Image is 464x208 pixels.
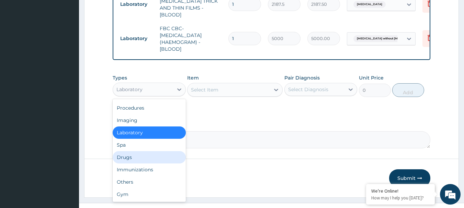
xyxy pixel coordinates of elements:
[113,102,186,114] div: Procedures
[353,1,386,8] span: [MEDICAL_DATA]
[40,61,95,130] span: We're online!
[113,139,186,151] div: Spa
[3,137,131,161] textarea: Type your message and hit 'Enter'
[113,114,186,126] div: Imaging
[359,74,384,81] label: Unit Price
[392,83,424,97] button: Add
[187,74,199,81] label: Item
[113,3,129,20] div: Minimize live chat window
[36,38,115,47] div: Chat with us now
[389,169,430,187] button: Submit
[13,34,28,51] img: d_794563401_company_1708531726252_794563401
[113,151,186,163] div: Drugs
[284,74,320,81] label: Pair Diagnosis
[113,188,186,200] div: Gym
[117,32,156,45] td: Laboratory
[113,126,186,139] div: Laboratory
[288,86,328,93] div: Select Diagnosis
[156,22,225,56] td: FBC CBC-[MEDICAL_DATA] (HAEMOGRAM) - [BLOOD]
[113,163,186,176] div: Immunizations
[116,86,143,93] div: Laboratory
[353,35,423,42] span: [MEDICAL_DATA] without [MEDICAL_DATA]
[113,122,431,127] label: Comment
[371,188,430,194] div: We're Online!
[113,176,186,188] div: Others
[191,86,218,93] div: Select Item
[371,195,430,201] p: How may I help you today?
[113,75,127,81] label: Types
